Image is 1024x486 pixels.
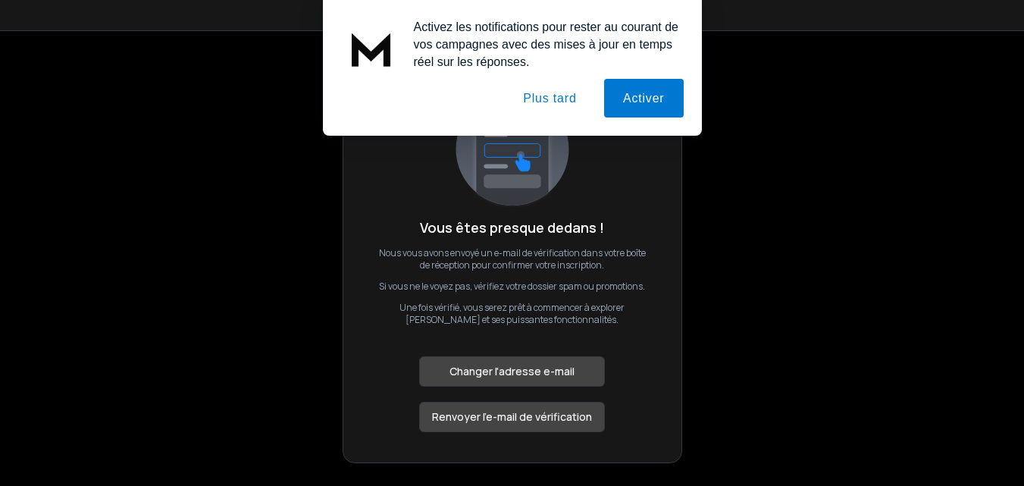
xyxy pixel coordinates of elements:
[419,402,605,432] button: Renvoyer l'e-mail de vérification
[523,92,576,105] font: Plus tard
[419,356,605,387] button: Changer l'adresse e-mail
[341,18,402,79] img: icône de notification
[456,92,569,208] img: logo
[420,218,604,237] font: Vous êtes presque dedans !
[623,92,665,105] font: Activer
[504,79,595,118] button: Plus tard
[399,301,626,326] font: Une fois vérifié, vous serez prêt à commencer à explorer [PERSON_NAME] et ses puissantes fonction...
[379,280,645,293] font: Si vous ne le voyez pas, vérifiez votre dossier spam ou promotions.
[432,409,592,424] font: Renvoyer l'e-mail de vérification
[449,364,575,378] font: Changer l'adresse e-mail
[604,79,684,118] button: Activer
[379,246,647,271] font: Nous vous avons envoyé un e-mail de vérification dans votre boîte de réception pour confirmer vot...
[414,20,679,68] font: Activez les notifications pour rester au courant de vos campagnes avec des mises à jour en temps ...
